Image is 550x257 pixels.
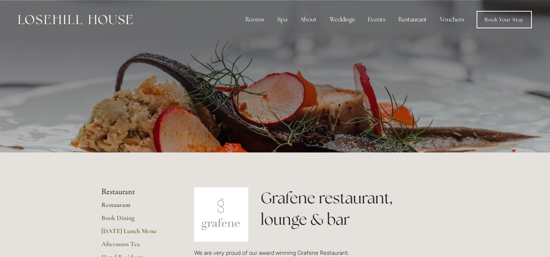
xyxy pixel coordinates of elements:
[101,240,171,253] a: Afternoon Tea
[101,227,171,240] a: [DATE] Lunch Menu
[101,214,171,227] a: Book Dining
[101,187,171,197] li: Restaurant
[434,12,470,27] a: Vouchers
[194,187,249,242] img: grafene.jpg
[294,12,322,27] div: About
[477,11,532,28] a: Book Your Stay
[101,201,171,214] a: Restaurant
[393,12,433,27] div: Restaurant
[272,12,293,27] div: Spa
[324,12,361,27] div: Weddings
[240,12,270,27] div: Rooms
[261,187,449,230] h1: Grafene restaurant, lounge & bar
[18,15,133,24] img: Losehill House
[362,12,391,27] div: Events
